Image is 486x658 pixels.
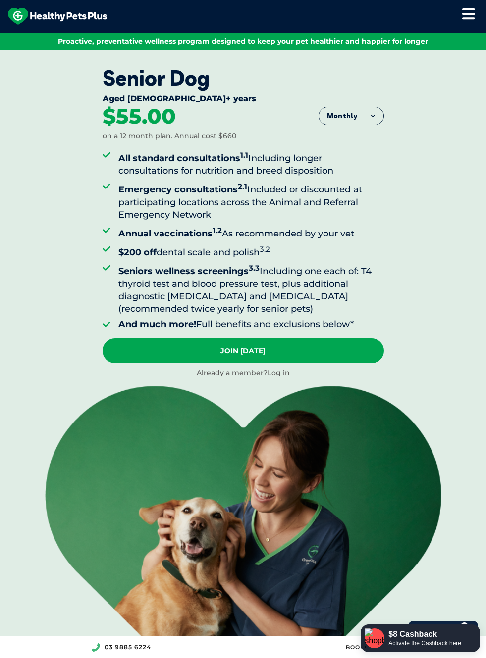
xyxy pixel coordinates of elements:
sup: 3.2 [260,244,270,254]
li: dental scale and polish [118,243,384,259]
a: Book Now [346,644,383,651]
button: Monthly [319,107,383,125]
div: Activate the Cashback here [388,639,461,647]
strong: All standard consultations [118,153,248,164]
strong: Emergency consultations [118,184,247,195]
sup: 3.3 [249,263,260,273]
span: Proactive, preventative wellness program designed to keep your pet healthier and happier for longer [58,37,428,46]
div: Already a member? [103,368,384,378]
sup: 2.1 [238,182,247,191]
sup: 1.1 [240,150,248,160]
strong: Annual vaccinations [118,228,222,239]
a: Join [DATE] [103,338,384,363]
strong: $200 off [118,247,157,258]
li: Included or discounted at participating locations across the Animal and Referral Emergency Network [118,180,384,221]
strong: And much more! [118,319,196,329]
div: Senior Dog [103,66,384,91]
li: As recommended by your vet [118,224,384,240]
li: Including one each of: T4 thyroid test and blood pressure test, plus additional diagnostic [MEDIC... [118,262,384,315]
div: on a 12 month plan. Annual cost $660 [103,131,236,141]
a: Ashburton [418,621,457,634]
sup: 1.2 [213,226,222,235]
a: Log in [268,368,290,377]
div: Aged [DEMOGRAPHIC_DATA]+ years [103,94,384,106]
a: 03 9885 6224 [105,643,151,651]
strong: Seniors wellness screenings [118,266,260,277]
img: location_phone.svg [91,643,100,652]
span: Ashburton [418,623,457,632]
img: hpp-logo [8,8,107,25]
li: Full benefits and exclusions below* [118,318,384,330]
li: Including longer consultations for nutrition and breed disposition [118,149,384,177]
div: $55.00 [103,106,176,128]
img: <br /> <b>Warning</b>: Undefined variable $title in <b>/var/www/html/current/codepool/wp-content/... [45,386,441,654]
div: $8 Cashback [388,629,461,639]
img: location_pin.svg [461,622,468,633]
